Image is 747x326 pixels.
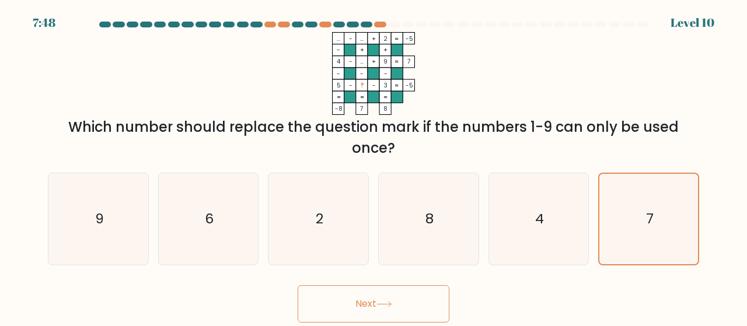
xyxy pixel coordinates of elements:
[55,117,692,159] div: Which number should replace the question mark if the numbers 1-9 can only be used once?
[337,34,340,43] tspan: ...
[33,14,55,31] div: 7:48
[361,104,364,113] tspan: 7
[316,209,323,229] text: 2
[406,34,413,43] tspan: -5
[360,93,364,101] tspan: =
[671,14,714,31] div: Level 10
[425,209,434,229] text: 8
[335,104,343,113] tspan: -8
[395,34,399,43] tspan: =
[298,285,449,323] button: Next
[337,69,340,78] tspan: -
[407,57,411,66] tspan: 7
[395,57,399,66] tspan: =
[349,34,352,43] tspan: -
[646,209,654,228] text: 7
[383,57,388,66] tspan: 9
[384,69,388,78] tspan: -
[360,81,364,90] tspan: ?
[95,209,103,229] text: 9
[361,34,364,43] tspan: ...
[337,45,340,54] tspan: -
[406,81,413,90] tspan: -5
[349,57,352,66] tspan: -
[372,81,376,90] tspan: -
[349,81,352,90] tspan: -
[361,69,364,78] tspan: -
[360,45,364,54] tspan: +
[372,34,376,43] tspan: +
[372,57,376,66] tspan: +
[383,34,388,43] tspan: 2
[535,209,544,229] text: 4
[361,57,364,66] tspan: ...
[337,93,341,101] tspan: =
[383,104,388,113] tspan: 8
[395,81,399,90] tspan: =
[337,57,340,66] tspan: 4
[205,209,214,229] text: 6
[383,93,388,101] tspan: =
[384,81,388,90] tspan: 3
[383,45,388,54] tspan: +
[337,81,341,90] tspan: 5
